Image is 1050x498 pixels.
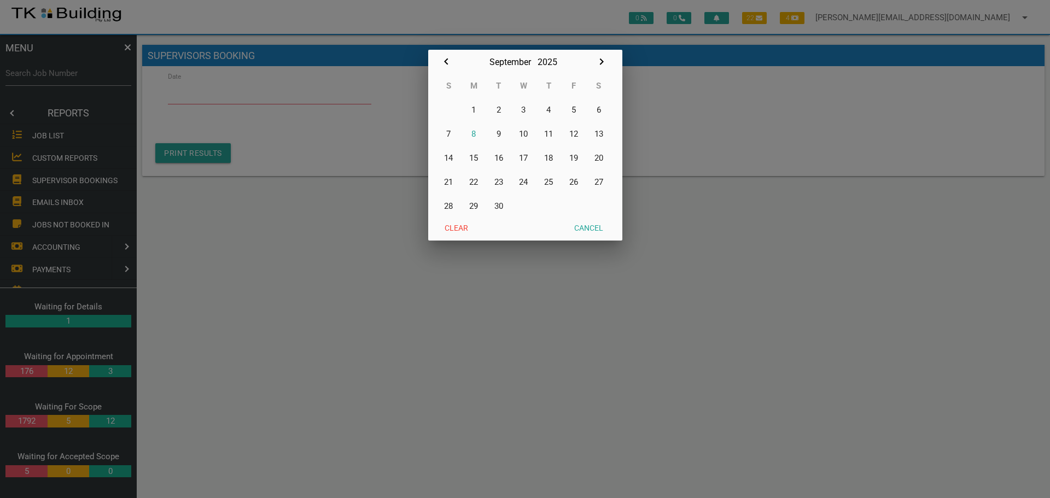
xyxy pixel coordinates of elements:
button: 30 [486,194,511,218]
abbr: Monday [470,81,477,91]
button: 17 [511,146,536,170]
button: 19 [561,146,586,170]
button: 8 [461,122,486,146]
button: 26 [561,170,586,194]
button: 28 [436,194,462,218]
button: 15 [461,146,486,170]
button: 24 [511,170,536,194]
button: 7 [436,122,462,146]
button: Cancel [566,218,611,238]
button: 2 [486,98,511,122]
button: 29 [461,194,486,218]
button: 12 [561,122,586,146]
button: 22 [461,170,486,194]
button: Clear [436,218,476,238]
button: 1 [461,98,486,122]
button: 27 [586,170,611,194]
abbr: Tuesday [496,81,501,91]
abbr: Thursday [546,81,551,91]
button: 10 [511,122,536,146]
button: 18 [536,146,561,170]
button: 9 [486,122,511,146]
button: 23 [486,170,511,194]
button: 16 [486,146,511,170]
button: 5 [561,98,586,122]
button: 13 [586,122,611,146]
button: 21 [436,170,462,194]
button: 6 [586,98,611,122]
abbr: Saturday [596,81,601,91]
button: 3 [511,98,536,122]
abbr: Wednesday [520,81,527,91]
button: 11 [536,122,561,146]
button: 14 [436,146,462,170]
button: 25 [536,170,561,194]
abbr: Sunday [446,81,451,91]
button: 4 [536,98,561,122]
button: 20 [586,146,611,170]
abbr: Friday [571,81,576,91]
